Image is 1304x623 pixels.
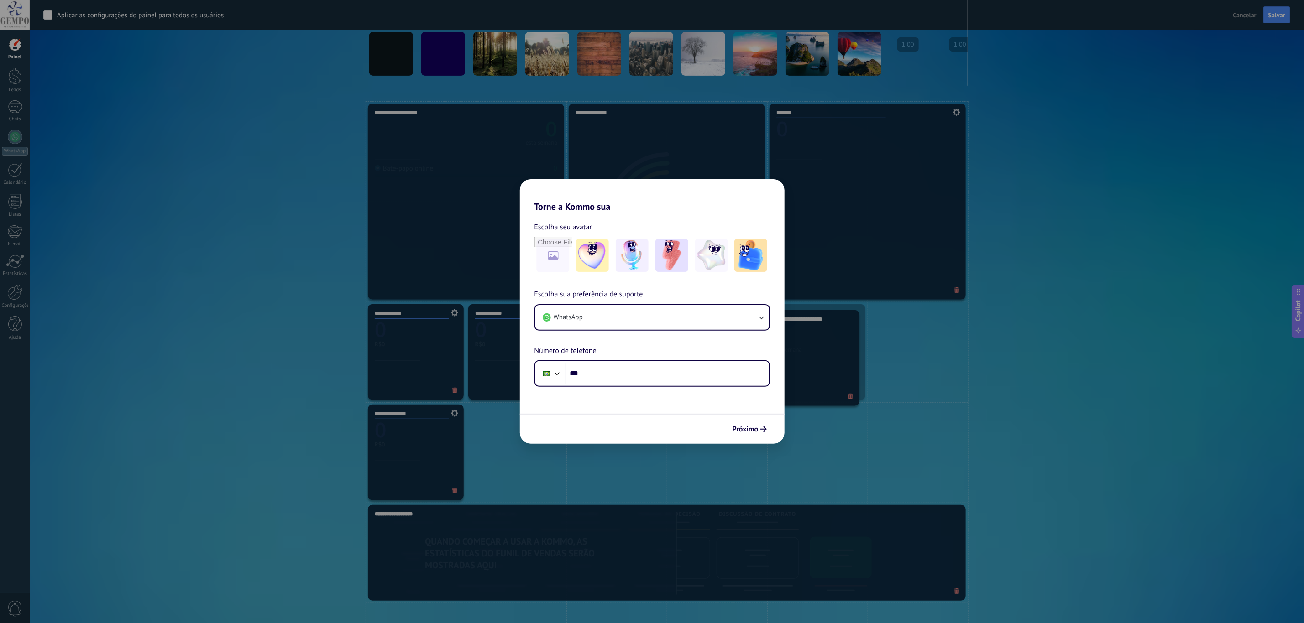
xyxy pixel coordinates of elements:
[734,239,767,272] img: -5.jpeg
[728,421,771,437] button: Próximo
[576,239,609,272] img: -1.jpeg
[695,239,728,272] img: -4.jpeg
[534,289,643,301] span: Escolha sua preferência de suporte
[538,364,555,383] div: Brazil: + 55
[534,345,597,357] span: Número de telefone
[520,179,785,212] h2: Torne a Kommo sua
[535,305,769,330] button: WhatsApp
[554,313,583,322] span: WhatsApp
[616,239,649,272] img: -2.jpeg
[534,221,592,233] span: Escolha seu avatar
[733,426,759,432] span: Próximo
[655,239,688,272] img: -3.jpeg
